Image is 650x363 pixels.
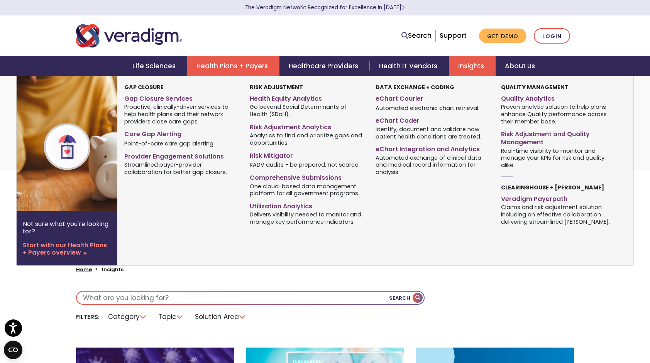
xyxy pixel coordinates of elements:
a: About Us [496,56,544,76]
span: Claims and risk adjustment solution including an effective collaboration delivering streamlined [... [501,203,615,226]
span: Delivers visibility needed to monitor and manage key performance indicators. [250,211,364,226]
a: Provider Engagement Solutions [124,150,238,161]
img: Health Plan Payers [17,76,141,211]
span: Streamlined payer-provider collaboration for better gap closure. [124,161,238,176]
a: Home [76,266,92,273]
a: Risk Mitigator [250,149,364,160]
li: Topic [154,311,188,323]
span: Go beyond Social Determinants of Health (SDoH). [250,103,364,118]
a: Gap Closure Services [124,92,238,103]
span: Automated exchange of clinical data and medical record information for analysis. [376,154,489,176]
a: Risk Adjustment Analytics [250,120,364,132]
a: Healthcare Providers [279,56,370,76]
span: Identify, document and validate how patient health conditions are treated. [376,125,489,140]
a: Insights [449,56,496,76]
a: eChart Integration and Analytics [376,142,489,154]
iframe: Drift Chat Widget [502,307,641,354]
a: Health IT Vendors [370,56,449,76]
p: Not sure what you're looking for? [23,220,111,235]
button: Open CMP widget [4,341,22,359]
span: Automated electronic chart retrieval. [376,104,479,111]
a: Veradigm Payerpath [501,192,615,203]
span: Proven analytic solution to help plans enhance Quality performance across their member base. [501,103,615,125]
li: Filters: [76,313,100,321]
a: eChart Coder [376,114,489,125]
a: Get Demo [479,29,526,44]
span: One cloud-based data management platform for all government programs. [250,182,364,197]
button: Search [389,292,424,304]
a: Health Equity Analytics [250,92,364,103]
a: Comprehensive Submissions [250,171,364,182]
a: The Veradigm Network: Recognized for Excellence in [DATE]Learn More [245,4,405,11]
a: Risk Adjustment and Quality Management [501,127,615,147]
input: What are you looking for? [77,292,424,304]
a: Login [534,28,570,44]
span: Proactive, clinically-driven services to help health plans and their network providers close care... [124,103,238,125]
strong: Quality Management [501,83,569,91]
a: Life Sciences [123,56,187,76]
span: RADV audits - be prepared, not scared. [250,161,360,169]
a: eChart Courier [376,92,489,103]
strong: Clearinghouse + [PERSON_NAME] [501,184,604,191]
span: Analytics to find and prioritize gaps and opportunities. [250,132,364,147]
a: Support [440,31,467,40]
a: Quality Analytics [501,92,615,103]
li: Solution Area [190,311,251,323]
strong: Data Exchange + Coding [376,83,454,91]
img: Veradigm logo [76,23,182,49]
span: Learn More [401,4,405,11]
li: Category [103,311,152,323]
strong: Gap Closure [124,83,164,91]
strong: Risk Adjustment [250,83,303,91]
a: Utilization Analytics [250,199,364,211]
a: Search [401,30,432,41]
a: Care Gap Alerting [124,127,238,138]
a: Health Plans + Payers [187,56,279,76]
span: Point-of-care care gap alerting. [124,140,215,147]
span: Real-time visibility to monitor and manage your KPIs for risk and quality alike. [501,147,615,169]
a: Start with our Health Plans + Payers overview [23,241,111,256]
